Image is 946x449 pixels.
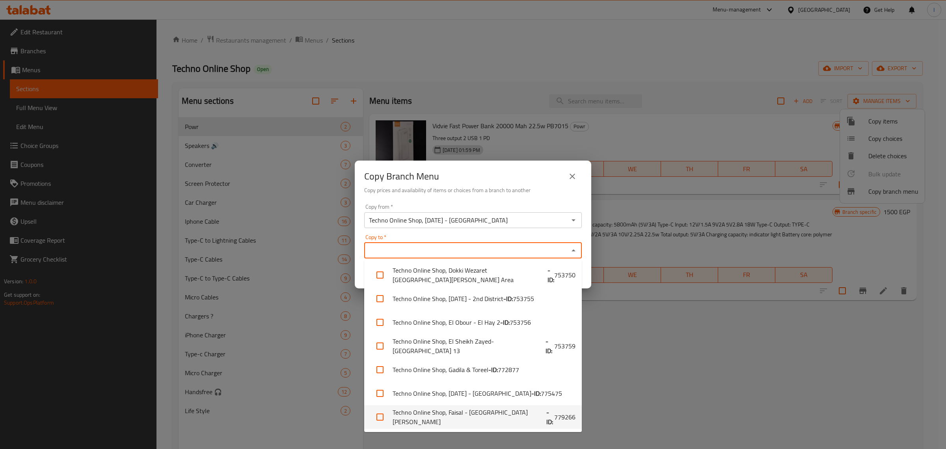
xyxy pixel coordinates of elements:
span: 775475 [541,389,562,398]
span: 779266 [554,412,575,422]
span: 772877 [498,365,519,374]
span: 753750 [554,270,575,280]
li: Techno Online Shop, El Sheikh Zayed- [GEOGRAPHIC_DATA] 13 [364,334,582,358]
button: Open [568,215,579,226]
button: Close [568,245,579,256]
li: Techno Online Shop, El Obour - El Hay 2 [364,311,582,334]
li: Techno Online Shop, [DATE] - [GEOGRAPHIC_DATA] [364,382,582,405]
h6: Copy prices and availability of items or choices from a branch to another [364,186,582,195]
b: - ID: [531,389,541,398]
b: - ID: [546,408,554,427]
span: 753756 [510,318,531,327]
span: 753759 [554,341,575,351]
li: Techno Online Shop, Gadila & Toreel [364,358,582,382]
b: - ID: [500,318,510,327]
button: close [563,167,582,186]
b: - ID: [547,266,554,284]
h2: Copy Branch Menu [364,170,439,183]
span: 753755 [513,294,534,303]
b: - ID: [488,365,498,374]
li: Techno Online Shop, Dokki Wezaret [GEOGRAPHIC_DATA][PERSON_NAME] Area [364,263,582,287]
li: Techno Online Shop, [DATE] - 2nd District [364,287,582,311]
li: Techno Online Shop, Faisal - [GEOGRAPHIC_DATA][PERSON_NAME] [364,405,582,429]
b: - ID: [546,337,554,355]
b: - ID: [503,294,513,303]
